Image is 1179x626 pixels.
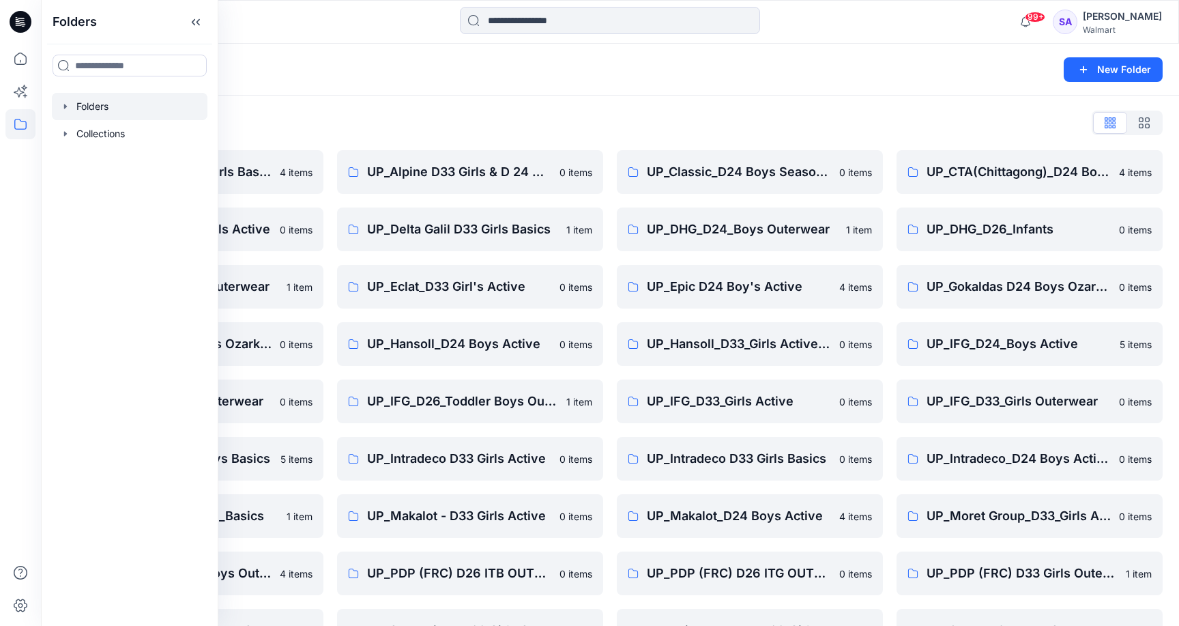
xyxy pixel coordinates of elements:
p: UP_DHG_D24_Boys Outerwear [647,220,838,239]
div: [PERSON_NAME] [1083,8,1162,25]
button: New Folder [1064,57,1163,82]
a: UP_Intradeco D33 Girls Active0 items [337,437,603,481]
a: UP_Moret Group_D33_Girls Active0 items [897,494,1163,538]
p: 0 items [559,509,592,524]
p: 4 items [839,280,872,294]
p: 0 items [559,337,592,352]
p: 4 items [1119,165,1152,180]
p: UP_Intradeco_D24 Boys Active [927,449,1111,468]
p: UP_DHG_D26_Infants [927,220,1111,239]
p: 0 items [280,337,312,352]
a: UP_DHG_D26_Infants0 items [897,208,1163,251]
p: UP_Alpine D33 Girls & D 24 Boys Active [367,162,551,182]
p: UP_Moret Group_D33_Girls Active [927,507,1111,526]
a: UP_Hansoll_D24 Boys Active0 items [337,322,603,366]
p: UP_IFG_D24_Boys Active [927,335,1111,354]
p: 1 item [566,395,592,409]
div: Walmart [1083,25,1162,35]
p: UP_Epic D24 Boy's Active [647,277,831,296]
p: UP_Intradeco D33 Girls Active [367,449,551,468]
p: 1 item [846,223,872,237]
p: UP_Gokaldas D24 Boys Ozark Trails [927,277,1111,296]
a: UP_PDP (FRC) D26 ITB OUTERWEAR0 items [337,552,603,595]
a: UP_Delta Galil D33 Girls Basics1 item [337,208,603,251]
a: UP_DHG_D24_Boys Outerwear1 item [617,208,883,251]
p: 0 items [280,395,312,409]
p: UP_PDP (FRC) D33 Girls Outerwear [927,564,1118,583]
a: UP_PDP (FRC) D26 ITG OUTERWEAR0 items [617,552,883,595]
p: 4 items [839,509,872,524]
p: 0 items [839,452,872,466]
p: UP_IFG_D33_Girls Outerwear [927,392,1111,411]
a: UP_Intradeco D33 Girls Basics0 items [617,437,883,481]
a: UP_Classic_D24 Boys Seasonal0 items [617,150,883,194]
p: UP_Hansoll_D24 Boys Active [367,335,551,354]
a: UP_Intradeco_D24 Boys Active0 items [897,437,1163,481]
a: UP_CTA(Chittagong)_D24 Boy's Active4 items [897,150,1163,194]
a: UP_Alpine D33 Girls & D 24 Boys Active0 items [337,150,603,194]
p: UP_CTA(Chittagong)_D24 Boy's Active [927,162,1111,182]
p: 1 item [287,509,312,524]
p: UP_Makalot_D24 Boys Active [647,507,831,526]
p: 1 item [1126,567,1152,581]
p: 0 items [839,567,872,581]
p: UP_IFG_D26_Toddler Boys Outerwear [367,392,558,411]
p: UP_Makalot - D33 Girls Active [367,507,551,526]
a: UP_Hansoll_D33_Girls Active & Bottoms0 items [617,322,883,366]
p: 0 items [559,567,592,581]
p: 0 items [559,452,592,466]
a: UP_Makalot - D33 Girls Active0 items [337,494,603,538]
p: 0 items [839,395,872,409]
p: 4 items [280,567,312,581]
p: UP_PDP (FRC) D26 ITG OUTERWEAR [647,564,831,583]
span: 99+ [1025,12,1045,23]
p: 1 item [566,223,592,237]
a: UP_Eclat_D33 Girl's Active0 items [337,265,603,309]
a: UP_Epic D24 Boy's Active4 items [617,265,883,309]
a: UP_IFG_D26_Toddler Boys Outerwear1 item [337,380,603,423]
p: UP_Hansoll_D33_Girls Active & Bottoms [647,335,831,354]
p: 0 items [280,223,312,237]
p: 0 items [1119,452,1152,466]
p: UP_Eclat_D33 Girl's Active [367,277,551,296]
p: UP_Classic_D24 Boys Seasonal [647,162,831,182]
a: UP_Makalot_D24 Boys Active4 items [617,494,883,538]
p: UP_Delta Galil D33 Girls Basics [367,220,558,239]
p: 0 items [839,165,872,180]
p: 0 items [1119,280,1152,294]
p: 5 items [280,452,312,466]
a: UP_Gokaldas D24 Boys Ozark Trails0 items [897,265,1163,309]
p: 0 items [1119,223,1152,237]
p: 0 items [559,165,592,180]
p: 0 items [1119,395,1152,409]
p: UP_IFG_D33_Girls Active [647,392,831,411]
p: UP_Intradeco D33 Girls Basics [647,449,831,468]
p: 5 items [1120,337,1152,352]
p: UP_PDP (FRC) D26 ITB OUTERWEAR [367,564,551,583]
p: 0 items [1119,509,1152,524]
p: 4 items [280,165,312,180]
div: SA [1053,10,1077,34]
p: 1 item [287,280,312,294]
a: UP_IFG_D24_Boys Active5 items [897,322,1163,366]
a: UP_IFG_D33_Girls Outerwear0 items [897,380,1163,423]
p: 0 items [839,337,872,352]
a: UP_IFG_D33_Girls Active0 items [617,380,883,423]
p: 0 items [559,280,592,294]
a: UP_PDP (FRC) D33 Girls Outerwear1 item [897,552,1163,595]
